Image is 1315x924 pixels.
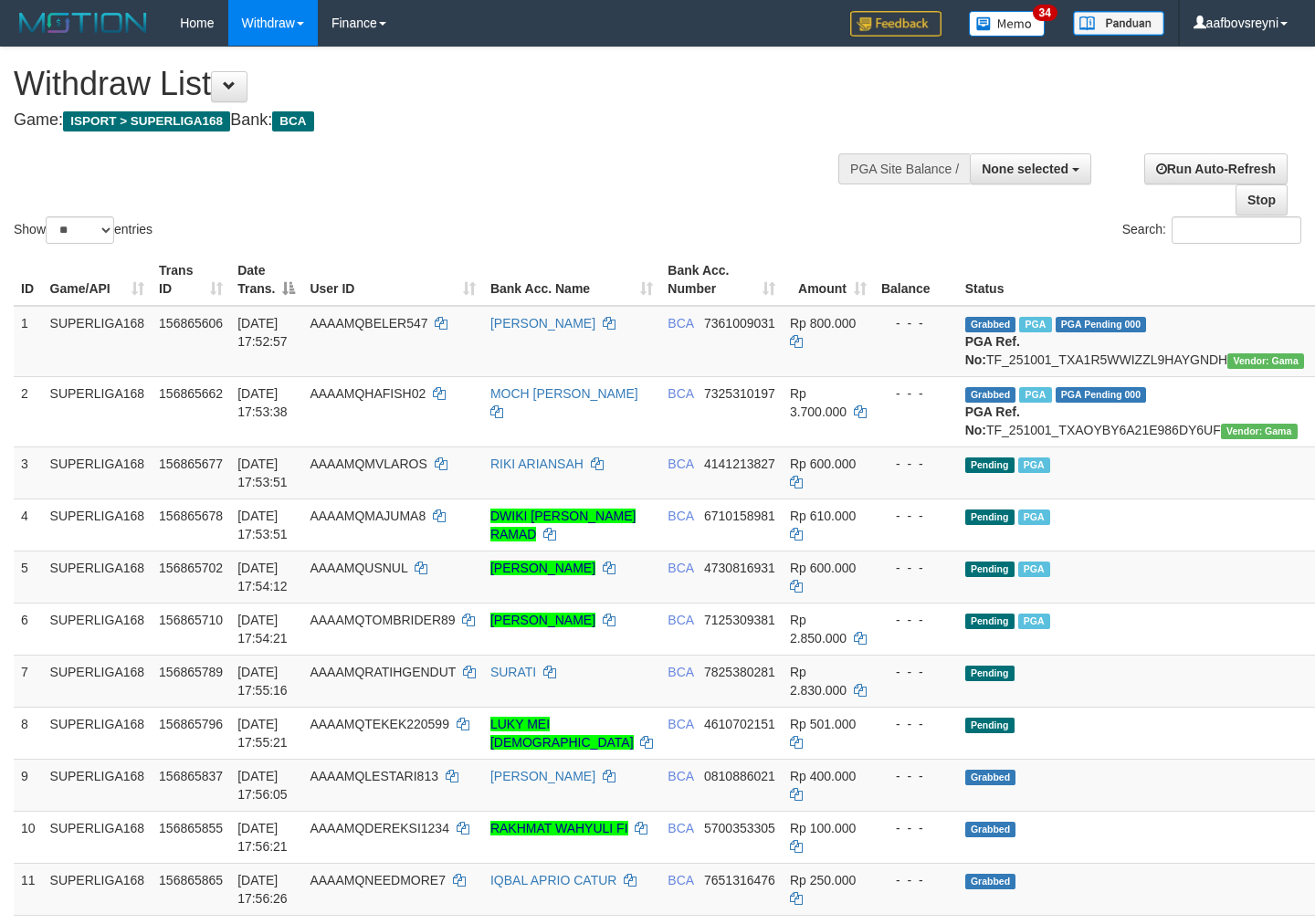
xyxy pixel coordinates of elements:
[43,306,153,377] td: SUPERLIGA168
[490,386,638,401] a: MOCH [PERSON_NAME]
[704,873,775,887] span: Copy 7651316476 to clipboard
[310,613,455,627] span: AAAAMQTOMBRIDER89
[237,509,288,541] span: [DATE] 17:53:51
[310,717,449,731] span: AAAAMQTEKEK220599
[310,821,449,835] span: AAAAMQDEREKSI1234
[1018,562,1050,577] span: Marked by aafsoycanthlai
[490,821,628,835] a: RAKHMAT WAHYULI FI
[704,316,775,331] span: Copy 7361009031 to clipboard
[237,769,288,802] span: [DATE] 17:56:05
[982,162,1068,176] span: None selected
[704,769,775,783] span: Copy 0810886021 to clipboard
[965,718,1015,733] span: Pending
[46,216,114,244] select: Showentries
[43,446,153,499] td: SUPERLIGA168
[881,314,951,332] div: - - -
[310,457,426,471] span: AAAAMQMVLAROS
[490,769,595,783] a: [PERSON_NAME]
[237,457,288,489] span: [DATE] 17:53:51
[790,457,856,471] span: Rp 600.000
[310,873,446,887] span: AAAAMQNEEDMORE7
[237,873,288,906] span: [DATE] 17:56:26
[790,821,856,835] span: Rp 100.000
[668,561,693,575] span: BCA
[43,759,153,811] td: SUPERLIGA168
[1227,353,1304,369] span: Vendor URL: https://trx31.1velocity.biz
[1073,11,1164,36] img: panduan.png
[965,509,1015,525] span: Pending
[881,559,951,577] div: - - -
[668,386,693,401] span: BCA
[14,811,43,863] td: 10
[490,509,636,541] a: DWIKI [PERSON_NAME] RAMAD
[14,216,153,244] label: Show entries
[43,811,153,863] td: SUPERLIGA168
[237,386,288,419] span: [DATE] 17:53:38
[881,384,951,403] div: - - -
[969,11,1046,37] img: Button%20Memo.svg
[668,613,693,627] span: BCA
[159,873,223,887] span: 156865865
[237,665,288,698] span: [DATE] 17:55:16
[970,153,1091,184] button: None selected
[159,769,223,783] span: 156865837
[704,509,775,523] span: Copy 6710158981 to clipboard
[1019,387,1051,403] span: Marked by aafsoycanthlai
[483,254,660,306] th: Bank Acc. Name: activate to sort column ascending
[490,457,584,471] a: RIKI ARIANSAH
[790,561,856,575] span: Rp 600.000
[237,613,288,646] span: [DATE] 17:54:21
[43,499,153,551] td: SUPERLIGA168
[881,767,951,785] div: - - -
[43,603,153,655] td: SUPERLIGA168
[965,404,1020,437] b: PGA Ref. No:
[704,717,775,731] span: Copy 4610702151 to clipboard
[14,499,43,551] td: 4
[159,717,223,731] span: 156865796
[14,376,43,446] td: 2
[958,254,1314,306] th: Status
[14,446,43,499] td: 3
[958,306,1314,377] td: TF_251001_TXA1R5WWIZZL9HAYGNDH
[881,507,951,525] div: - - -
[1122,216,1301,244] label: Search:
[874,254,958,306] th: Balance
[43,376,153,446] td: SUPERLIGA168
[14,306,43,377] td: 1
[43,551,153,603] td: SUPERLIGA168
[310,561,407,575] span: AAAAMQUSNUL
[668,717,693,731] span: BCA
[490,873,616,887] a: IQBAL APRIO CATUR
[790,613,847,646] span: Rp 2.850.000
[881,715,951,733] div: - - -
[43,254,153,306] th: Game/API: activate to sort column ascending
[790,386,847,419] span: Rp 3.700.000
[490,613,595,627] a: [PERSON_NAME]
[790,769,856,783] span: Rp 400.000
[660,254,783,306] th: Bank Acc. Number: activate to sort column ascending
[1033,5,1057,21] span: 34
[310,665,456,679] span: AAAAMQRATIHGENDUT
[14,66,858,102] h1: Withdraw List
[958,376,1314,446] td: TF_251001_TXAOYBY6A21E986DY6UF
[704,821,775,835] span: Copy 5700353305 to clipboard
[838,153,970,184] div: PGA Site Balance /
[965,614,1015,629] span: Pending
[668,873,693,887] span: BCA
[1019,317,1051,332] span: Marked by aafsoycanthlai
[230,254,302,306] th: Date Trans.: activate to sort column descending
[14,759,43,811] td: 9
[790,717,856,731] span: Rp 501.000
[310,769,438,783] span: AAAAMQLESTARI813
[704,613,775,627] span: Copy 7125309381 to clipboard
[1056,317,1147,332] span: PGA Pending
[302,254,483,306] th: User ID: activate to sort column ascending
[490,665,536,679] a: SURATI
[668,316,693,331] span: BCA
[965,770,1016,785] span: Grabbed
[704,386,775,401] span: Copy 7325310197 to clipboard
[159,386,223,401] span: 156865662
[881,611,951,629] div: - - -
[159,613,223,627] span: 156865710
[1172,216,1301,244] input: Search:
